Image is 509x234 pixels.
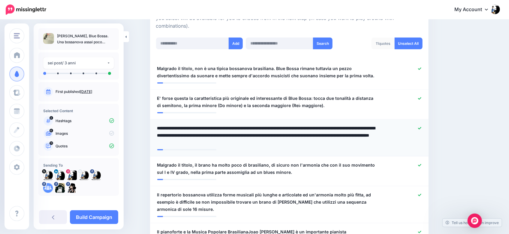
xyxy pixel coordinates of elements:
span: Malgrado il titolo, non è una tipica bossanova brasiliana. Blue Bossa rimane tuttavia un pezzo di... [157,65,376,79]
h4: Sending To [43,163,114,168]
p: Hashtags [56,118,114,124]
img: 64807065_1150739275111504_7951963907948544000_n-bsa102601.jpg [67,171,77,180]
p: [PERSON_NAME], Blue Bossa. Una bossanova assai poco brasiliana [57,33,114,45]
a: Unselect All [395,38,423,49]
img: Missinglettr [6,5,46,15]
button: Search [313,38,333,49]
img: AOh14GiiPzDlo04bh4TWCuoNTZxJl-OwU8OYnMgtBtAPs96-c-61516.png [79,171,89,180]
a: Tell us how we can improve [443,219,502,227]
span: 6 [50,129,53,132]
div: Open Intercom Messenger [468,214,482,228]
img: 5_2zSM9mMSk-bsa81112.png [43,183,53,193]
img: menu.png [14,33,20,38]
img: HttGZ6uy-27053.png [43,171,53,180]
span: 11 [376,41,379,46]
p: First published [56,89,114,94]
div: quotes [372,38,395,49]
a: [DATE] [80,89,92,94]
div: sei post/ 3 anni [48,60,107,66]
h4: Selected Content [43,109,114,113]
span: E' forse questa la caratteristica più originale ed interessante di Blue Bossa: tocca due tonalità... [157,95,376,109]
span: Malgrado il titolo, il brano ha molto poco di brasiliano, di sicuro non l'armonia che con il suo ... [157,162,376,176]
p: Images [56,131,114,136]
button: sei post/ 3 anni [43,57,114,69]
img: 89851976_516648795922585_4336184366267891712_n-bsa81116.png [67,183,77,193]
span: Il repertorio bossanova utilizza forme musicali più lunghe e articolate ed un'armonia molto più f... [157,191,376,213]
img: 446cd7a36fe18f43071651a9fe3787e2_thumb.jpg [43,33,54,44]
img: picture-bsa81113.png [55,183,65,193]
span: 11 [50,141,53,145]
span: 2 [50,116,53,120]
a: My Account [448,2,500,17]
button: Add [229,38,243,49]
img: picture-bsa81111.png [91,171,101,180]
img: 1570549342741-45007.png [55,171,65,180]
p: Quotes [56,143,114,149]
